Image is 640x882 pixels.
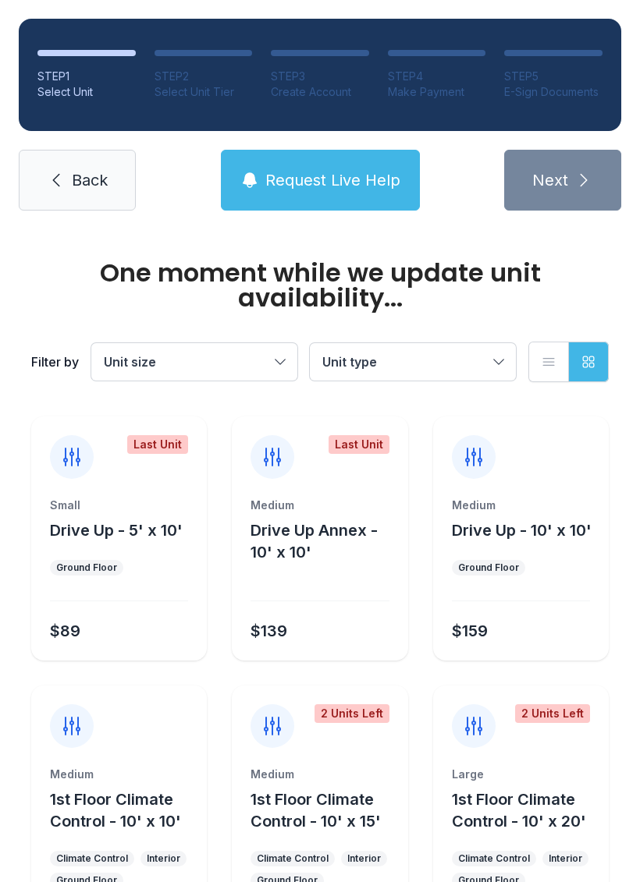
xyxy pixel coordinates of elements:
[322,354,377,370] span: Unit type
[251,788,401,832] button: 1st Floor Climate Control - 10' x 15'
[271,84,369,100] div: Create Account
[271,69,369,84] div: STEP 3
[532,169,568,191] span: Next
[458,561,519,574] div: Ground Floor
[50,790,181,831] span: 1st Floor Climate Control - 10' x 10'
[155,69,253,84] div: STEP 2
[452,620,488,642] div: $159
[56,852,128,865] div: Climate Control
[257,852,329,865] div: Climate Control
[452,519,592,541] button: Drive Up - 10' x 10'
[452,790,586,831] span: 1st Floor Climate Control - 10' x 20'
[310,343,516,381] button: Unit type
[515,704,590,723] div: 2 Units Left
[50,498,188,513] div: Small
[50,767,188,782] div: Medium
[458,852,530,865] div: Climate Control
[251,498,389,513] div: Medium
[91,343,297,381] button: Unit size
[388,84,486,100] div: Make Payment
[315,704,389,723] div: 2 Units Left
[72,169,108,191] span: Back
[251,790,381,831] span: 1st Floor Climate Control - 10' x 15'
[452,788,603,832] button: 1st Floor Climate Control - 10' x 20'
[37,84,136,100] div: Select Unit
[329,435,389,454] div: Last Unit
[504,69,603,84] div: STEP 5
[251,767,389,782] div: Medium
[127,435,188,454] div: Last Unit
[50,620,80,642] div: $89
[147,852,180,865] div: Interior
[251,521,378,561] span: Drive Up Annex - 10' x 10'
[50,788,201,832] button: 1st Floor Climate Control - 10' x 10'
[452,498,590,513] div: Medium
[347,852,381,865] div: Interior
[56,561,117,574] div: Ground Floor
[251,620,287,642] div: $139
[31,260,609,310] div: One moment while we update unit availability...
[251,519,401,563] button: Drive Up Annex - 10' x 10'
[452,767,590,782] div: Large
[388,69,486,84] div: STEP 4
[31,352,79,371] div: Filter by
[104,354,156,370] span: Unit size
[155,84,253,100] div: Select Unit Tier
[50,521,183,540] span: Drive Up - 5' x 10'
[549,852,582,865] div: Interior
[50,519,183,541] button: Drive Up - 5' x 10'
[504,84,603,100] div: E-Sign Documents
[265,169,400,191] span: Request Live Help
[37,69,136,84] div: STEP 1
[452,521,592,540] span: Drive Up - 10' x 10'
